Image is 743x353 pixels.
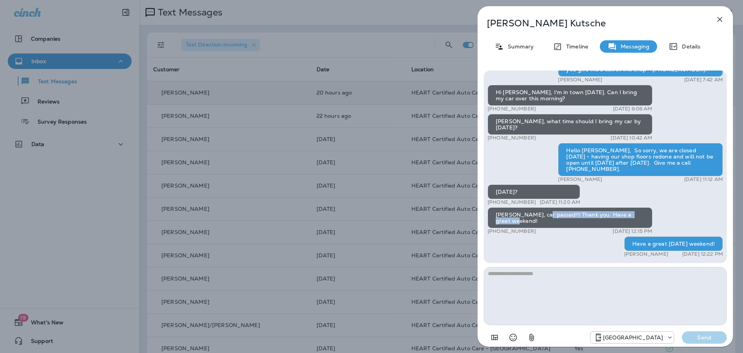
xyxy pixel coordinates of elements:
p: [PHONE_NUMBER] [488,135,536,141]
div: Hi [PERSON_NAME], I'm in town [DATE]. Can I bring my car over this morning? [488,85,652,106]
p: [DATE] 11:20 AM [540,199,580,205]
div: Hello [PERSON_NAME], So sorry, we are closed [DATE] - having our shop floors redone and will not ... [558,143,723,176]
p: [GEOGRAPHIC_DATA] [603,334,663,341]
p: [PHONE_NUMBER] [488,106,536,112]
p: [PERSON_NAME] [558,176,602,183]
p: [DATE] 8:08 AM [613,106,652,112]
p: [PERSON_NAME] [558,77,602,83]
div: [PERSON_NAME], car passed!!! Thank you. Have a great weekend! [488,207,652,228]
button: Select an emoji [505,330,521,345]
button: Add in a premade template [487,330,502,345]
p: [PERSON_NAME] Kutsche [487,18,698,29]
p: [DATE] 10:42 AM [611,135,652,141]
p: [PHONE_NUMBER] [488,199,536,205]
p: [DATE] 12:22 PM [682,251,723,257]
p: [DATE] 7:42 AM [684,77,723,83]
p: [PHONE_NUMBER] [488,228,536,234]
p: [DATE] 12:15 PM [613,228,652,234]
p: [PERSON_NAME] [624,251,668,257]
p: Details [678,43,700,50]
div: +1 (847) 262-3704 [591,333,674,342]
p: [DATE] 11:12 AM [684,176,723,183]
div: [DATE]? [488,184,580,199]
div: [PERSON_NAME], what time should I bring my car by [DATE]? [488,114,652,135]
p: Timeline [562,43,588,50]
p: Messaging [617,43,649,50]
p: Summary [504,43,534,50]
div: Have a great [DATE] weekend! [624,236,723,251]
